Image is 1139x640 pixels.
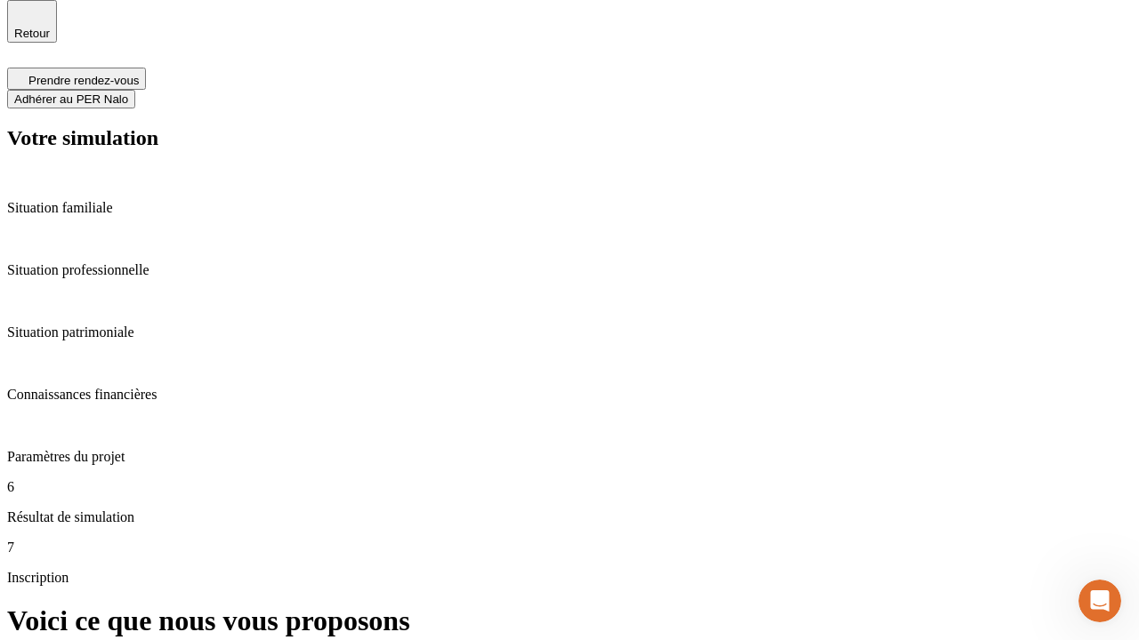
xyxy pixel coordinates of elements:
iframe: Intercom live chat [1078,580,1121,622]
p: Paramètres du projet [7,449,1132,465]
span: Prendre rendez-vous [28,74,139,87]
p: Situation professionnelle [7,262,1132,278]
p: Connaissances financières [7,387,1132,403]
button: Adhérer au PER Nalo [7,90,135,108]
h2: Votre simulation [7,126,1132,150]
p: Situation familiale [7,200,1132,216]
p: Résultat de simulation [7,509,1132,525]
p: 7 [7,540,1132,556]
button: Prendre rendez-vous [7,68,146,90]
p: Situation patrimoniale [7,324,1132,340]
h1: Voici ce que nous vous proposons [7,604,1132,637]
span: Retour [14,27,50,40]
p: Inscription [7,570,1132,586]
span: Adhérer au PER Nalo [14,92,128,106]
p: 6 [7,479,1132,495]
